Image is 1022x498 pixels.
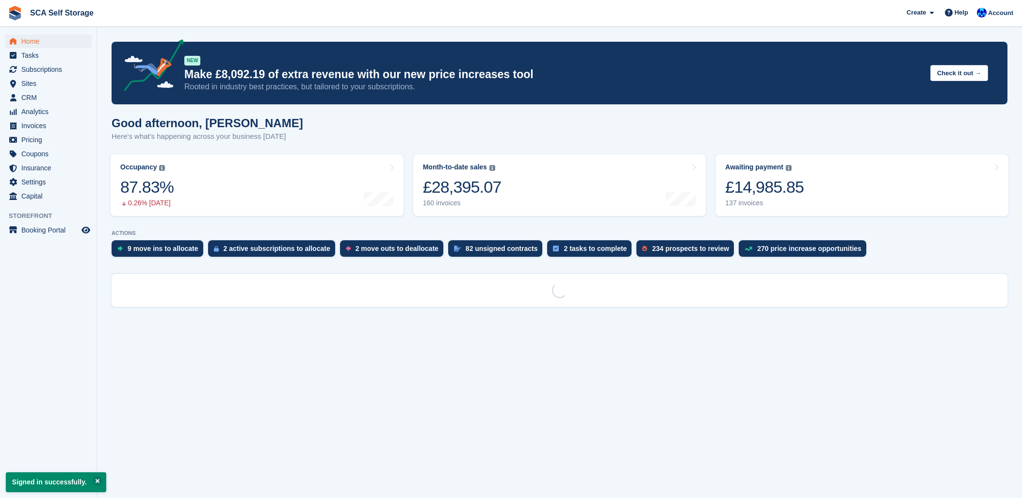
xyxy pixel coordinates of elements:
a: 234 prospects to review [636,240,739,262]
div: NEW [184,56,200,66]
div: Month-to-date sales [423,163,487,171]
a: menu [5,223,92,237]
a: menu [5,105,92,118]
img: stora-icon-8386f47178a22dfd0bd8f6a31ec36ba5ce8667c1dd55bd0f319d3a0aa187defe.svg [8,6,22,20]
span: Help [955,8,968,17]
h1: Good afternoon, [PERSON_NAME] [112,116,303,130]
span: Capital [21,189,80,203]
span: Account [988,8,1013,18]
div: 160 invoices [423,199,502,207]
a: menu [5,189,92,203]
img: active_subscription_to_allocate_icon-d502201f5373d7db506a760aba3b589e785aa758c864c3986d89f69b8ff3... [214,246,219,252]
button: Check it out → [930,65,988,81]
a: menu [5,119,92,133]
span: Sites [21,77,80,90]
span: Coupons [21,147,80,161]
div: 270 price increase opportunities [757,245,861,252]
img: prospect-51fa495bee0391a8d652442698ab0144808aea92771e9ea1ae160a38d050c398.svg [642,246,647,251]
div: 9 move ins to allocate [128,245,198,252]
div: Awaiting payment [725,163,783,171]
p: Signed in successfully. [6,472,106,492]
div: 2 move outs to deallocate [356,245,438,252]
div: 87.83% [120,177,174,197]
img: icon-info-grey-7440780725fd019a000dd9b08b2336e03edf1995a4989e88bcd33f0948082b44.svg [489,165,495,171]
span: Insurance [21,161,80,175]
span: Settings [21,175,80,189]
img: task-75834270c22a3079a89374b754ae025e5fb1db73e45f91037f5363f120a921f8.svg [553,246,559,251]
a: menu [5,34,92,48]
a: SCA Self Storage [26,5,97,21]
a: menu [5,175,92,189]
div: £14,985.85 [725,177,804,197]
a: menu [5,133,92,147]
img: Kelly Neesham [977,8,987,17]
a: Awaiting payment £14,985.85 137 invoices [715,154,1008,216]
a: Occupancy 87.83% 0.26% [DATE] [111,154,404,216]
span: Pricing [21,133,80,147]
span: Booking Portal [21,223,80,237]
p: Here's what's happening across your business [DATE] [112,131,303,142]
p: Make £8,092.19 of extra revenue with our new price increases tool [184,67,923,82]
div: 2 tasks to complete [564,245,627,252]
span: Invoices [21,119,80,133]
a: menu [5,49,92,62]
img: move_ins_to_allocate_icon-fdf77a2bb77ea45bf5b3d319d69a93e2d87916cf1d5bf7949dd705db3b84f3ca.svg [117,246,123,251]
img: move_outs_to_deallocate_icon-f764333ba52eb49d3ac5e1228854f67142a1ed5810a6f6cc68b1a99e826820c5.svg [346,246,351,251]
div: 137 invoices [725,199,804,207]
a: menu [5,147,92,161]
a: Preview store [80,224,92,236]
img: icon-info-grey-7440780725fd019a000dd9b08b2336e03edf1995a4989e88bcd33f0948082b44.svg [159,165,165,171]
img: price_increase_opportunities-93ffe204e8149a01c8c9dc8f82e8f89637d9d84a8eef4429ea346261dce0b2c0.svg [745,247,752,251]
p: ACTIONS [112,230,1007,236]
div: 82 unsigned contracts [466,245,538,252]
div: 234 prospects to review [652,245,729,252]
div: £28,395.07 [423,177,502,197]
img: price-adjustments-announcement-icon-8257ccfd72463d97f412b2fc003d46551f7dbcb40ab6d574587a9cd5c0d94... [116,39,184,95]
span: Tasks [21,49,80,62]
span: CRM [21,91,80,104]
div: Occupancy [120,163,157,171]
a: menu [5,91,92,104]
a: menu [5,63,92,76]
img: icon-info-grey-7440780725fd019a000dd9b08b2336e03edf1995a4989e88bcd33f0948082b44.svg [786,165,792,171]
img: contract_signature_icon-13c848040528278c33f63329250d36e43548de30e8caae1d1a13099fd9432cc5.svg [454,246,461,251]
a: 82 unsigned contracts [448,240,548,262]
a: 9 move ins to allocate [112,240,208,262]
span: Create [907,8,926,17]
a: 2 tasks to complete [547,240,636,262]
div: 0.26% [DATE] [120,199,174,207]
span: Storefront [9,211,97,221]
a: menu [5,161,92,175]
a: 270 price increase opportunities [739,240,871,262]
a: menu [5,77,92,90]
span: Home [21,34,80,48]
p: Rooted in industry best practices, but tailored to your subscriptions. [184,82,923,92]
span: Subscriptions [21,63,80,76]
a: Month-to-date sales £28,395.07 160 invoices [413,154,706,216]
a: 2 active subscriptions to allocate [208,240,340,262]
div: 2 active subscriptions to allocate [224,245,330,252]
span: Analytics [21,105,80,118]
a: 2 move outs to deallocate [340,240,448,262]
